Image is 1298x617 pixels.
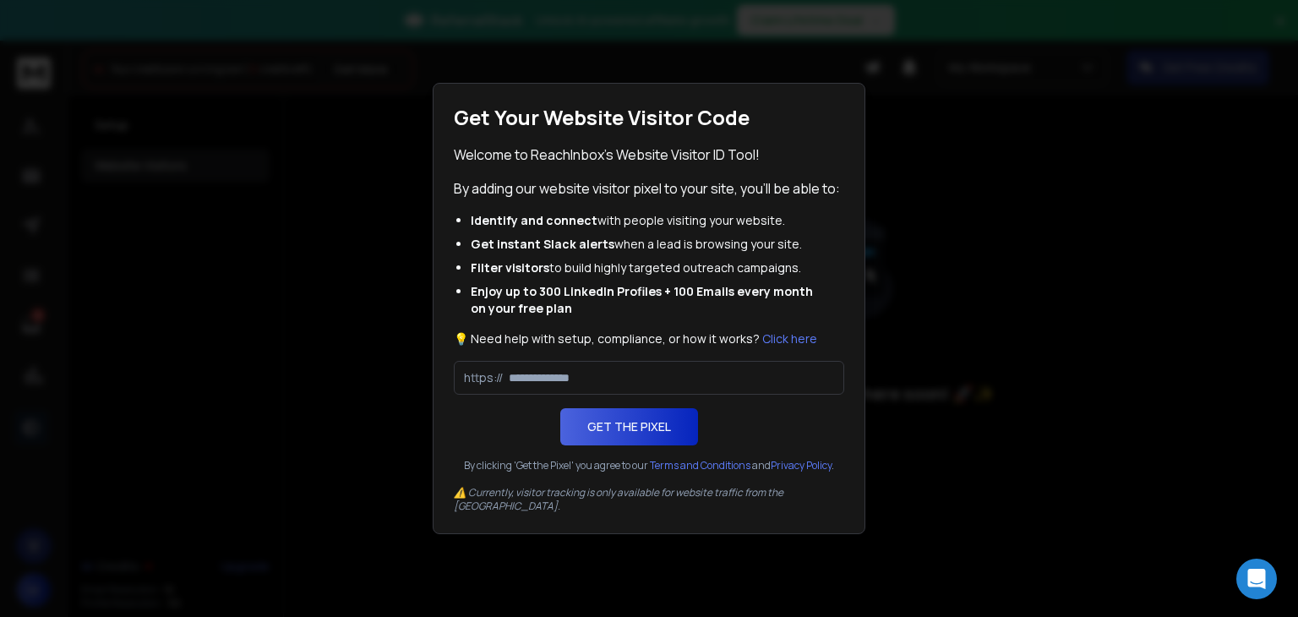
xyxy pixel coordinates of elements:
[454,178,844,199] p: By adding our website visitor pixel to your site, you'll be able to:
[471,212,597,228] span: Identify and connect
[1236,559,1277,599] div: Open Intercom Messenger
[471,283,827,317] li: Enjoy up to 300 LinkedIn Profiles + 100 Emails every month on your free plan
[471,212,827,229] li: with people visiting your website.
[454,459,844,472] p: By clicking 'Get the Pixel' you agree to our and .
[454,145,844,165] p: Welcome to ReachInbox's Website Visitor ID Tool!
[471,259,549,276] span: Filter visitors
[454,104,844,131] h1: Get Your Website Visitor Code
[560,408,698,445] button: Get the Pixel
[471,236,827,253] li: when a lead is browsing your site.
[471,259,827,276] li: to build highly targeted outreach campaigns.
[454,330,844,347] p: 💡 Need help with setup, compliance, or how it works?
[762,330,817,347] a: Click here
[454,486,844,513] p: ⚠️ Currently, visitor tracking is only available for website traffic from the [GEOGRAPHIC_DATA].
[650,458,750,472] a: Terms and Conditions
[471,236,614,252] span: Get instant Slack alerts
[762,330,817,347] button: Click here
[771,458,832,472] a: Privacy Policy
